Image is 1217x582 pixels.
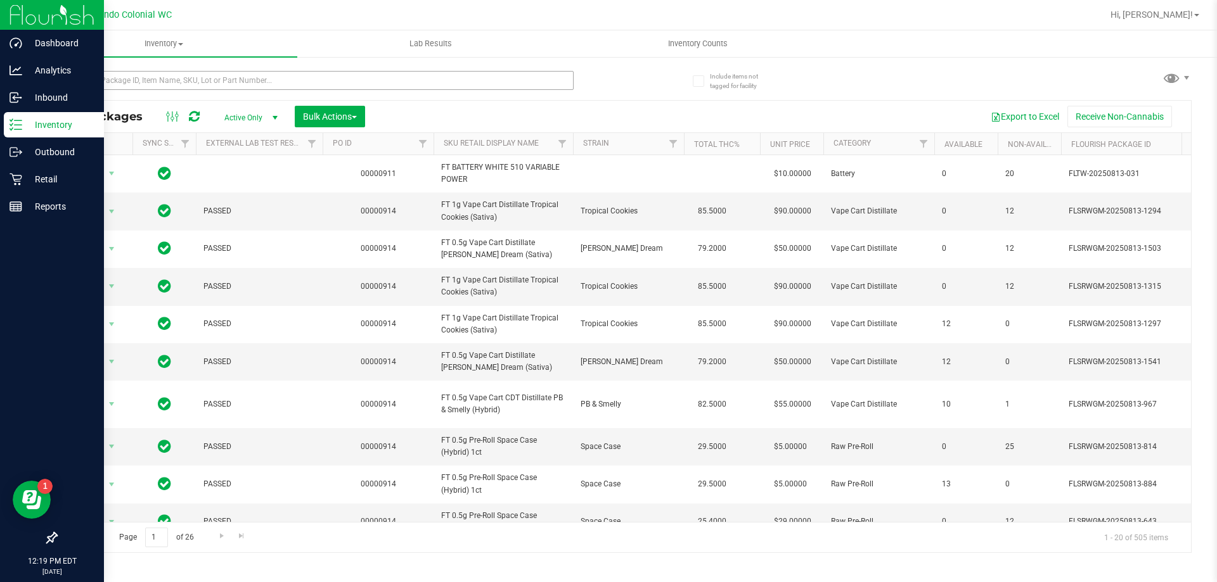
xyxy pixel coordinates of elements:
span: In Sync [158,239,171,257]
a: SKU Retail Display Name [444,139,539,148]
input: 1 [145,528,168,547]
span: select [104,315,120,333]
span: FT 0.5g Pre-Roll Space Case (Hybrid) 1ct [441,434,565,459]
span: Inventory [30,38,297,49]
span: 85.5000 [692,277,733,296]
span: select [104,513,120,531]
iframe: Resource center [13,481,51,519]
span: 85.5000 [692,202,733,220]
a: Filter [913,133,934,155]
button: Export to Excel [982,106,1067,127]
span: [PERSON_NAME] Dream [581,356,676,368]
span: 0 [1005,478,1053,490]
span: Hi, [PERSON_NAME]! [1111,9,1193,20]
a: Filter [552,133,573,155]
span: In Sync [158,165,171,182]
span: 79.2000 [692,353,733,371]
span: In Sync [158,395,171,413]
a: 00000914 [361,442,396,451]
span: FLTW-20250813-031 [1069,168,1193,180]
span: PASSED [203,478,315,490]
span: select [104,165,120,182]
span: Bulk Actions [303,111,357,122]
span: All Packages [66,110,155,123]
a: Filter [302,133,323,155]
a: Lab Results [297,30,564,57]
span: $90.00000 [768,315,818,333]
span: In Sync [158,277,171,295]
a: Non-Available [1008,140,1064,149]
span: 1 - 20 of 505 items [1094,528,1178,547]
span: PASSED [203,243,315,255]
span: 25.4000 [692,512,733,531]
p: 12:19 PM EDT [6,555,98,567]
span: $50.00000 [768,239,818,258]
span: In Sync [158,475,171,493]
span: Space Case [581,478,676,490]
span: 0 [942,441,990,453]
span: PASSED [203,281,315,293]
a: Filter [663,133,684,155]
inline-svg: Dashboard [10,37,22,49]
span: Vape Cart Distillate [831,318,927,330]
span: In Sync [158,438,171,455]
span: $29.00000 [768,512,818,531]
span: 0 [942,205,990,217]
a: 00000914 [361,517,396,526]
a: Filter [175,133,196,155]
span: 0 [942,243,990,255]
span: FT 0.5g Vape Cart Distillate [PERSON_NAME] Dream (Sativa) [441,237,565,261]
span: FT 1g Vape Cart Distillate Tropical Cookies (Sativa) [441,274,565,298]
span: Vape Cart Distillate [831,243,927,255]
span: FT 0.5g Pre-Roll Space Case (Hybrid) 5ct [441,510,565,534]
a: Flourish Package ID [1071,140,1151,149]
span: Vape Cart Distillate [831,205,927,217]
iframe: Resource center unread badge [37,479,53,494]
span: Tropical Cookies [581,281,676,293]
span: In Sync [158,512,171,530]
a: 00000911 [361,169,396,178]
span: Tropical Cookies [581,205,676,217]
span: $50.00000 [768,353,818,371]
span: Vape Cart Distillate [831,281,927,293]
span: FLSRWGM-20250813-814 [1069,441,1193,453]
span: $55.00000 [768,395,818,414]
span: Raw Pre-Roll [831,441,927,453]
p: Reports [22,199,98,214]
span: select [104,203,120,220]
span: Include items not tagged for facility [710,72,773,91]
span: 12 [942,318,990,330]
inline-svg: Outbound [10,146,22,158]
a: Filter [413,133,434,155]
span: select [104,395,120,413]
inline-svg: Inbound [10,91,22,104]
span: FT 0.5g Pre-Roll Space Case (Hybrid) 1ct [441,472,565,496]
a: Go to the next page [212,528,231,545]
span: Orlando Colonial WC [87,9,172,20]
span: FLSRWGM-20250813-1315 [1069,281,1193,293]
span: Inventory Counts [651,38,745,49]
button: Bulk Actions [295,106,365,127]
a: Inventory Counts [564,30,831,57]
span: 85.5000 [692,315,733,333]
span: PASSED [203,318,315,330]
span: 12 [1005,516,1053,528]
span: 29.5000 [692,475,733,493]
span: Page of 26 [108,528,204,547]
span: Battery [831,168,927,180]
span: PASSED [203,516,315,528]
a: Inventory [30,30,297,57]
span: 12 [942,356,990,368]
span: Vape Cart Distillate [831,356,927,368]
span: 12 [1005,243,1053,255]
a: 00000914 [361,319,396,328]
span: 10 [942,398,990,410]
span: Lab Results [392,38,469,49]
a: Unit Price [770,140,810,149]
p: Retail [22,172,98,187]
span: FLSRWGM-20250813-643 [1069,516,1193,528]
span: select [104,476,120,493]
span: $10.00000 [768,165,818,183]
span: Raw Pre-Roll [831,478,927,490]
